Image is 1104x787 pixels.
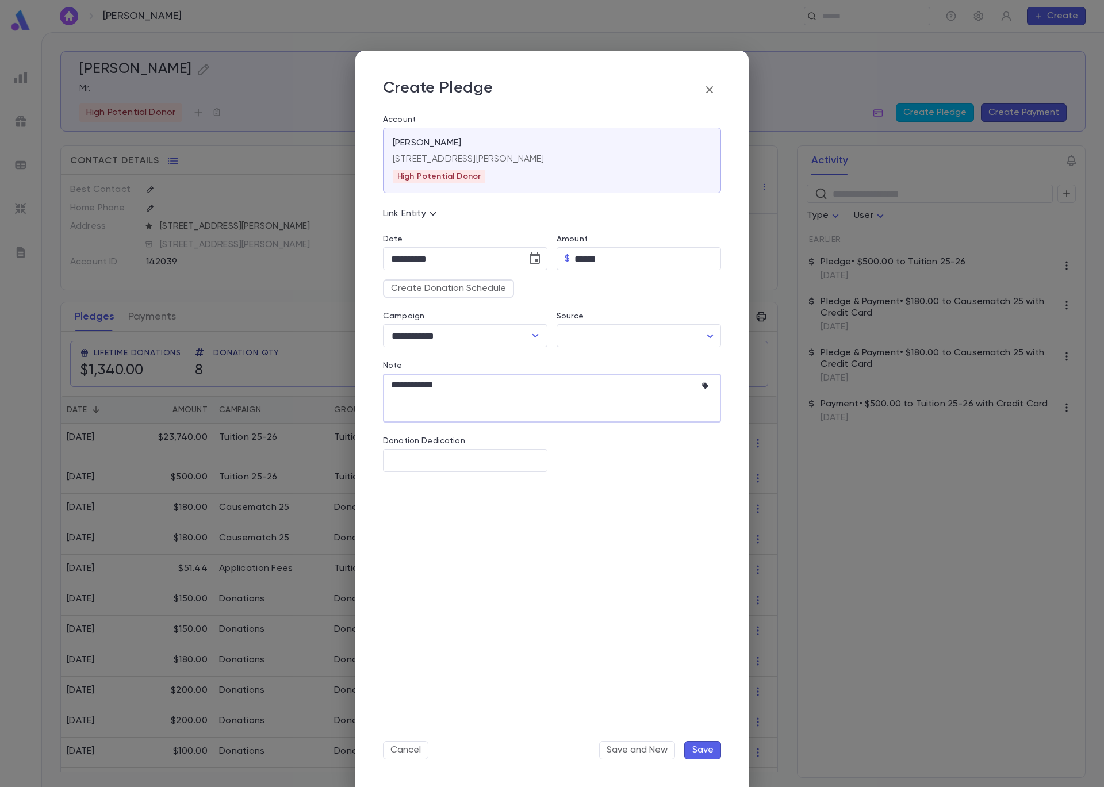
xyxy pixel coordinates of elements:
label: Date [383,235,547,244]
label: Campaign [383,312,424,321]
label: Account [383,115,721,124]
p: Create Pledge [383,78,493,101]
label: Amount [557,235,588,244]
label: Donation Dedication [383,436,465,446]
p: [STREET_ADDRESS][PERSON_NAME] [393,153,711,165]
button: Cancel [383,741,428,759]
label: Source [557,312,584,321]
button: Save [684,741,721,759]
p: [PERSON_NAME] [393,137,461,149]
button: Save and New [599,741,675,759]
div: ​ [557,325,721,347]
p: Link Entity [383,207,440,221]
button: Choose date, selected date is Sep 3, 2025 [523,247,546,270]
label: Note [383,361,402,370]
button: Create Donation Schedule [383,279,514,298]
span: High Potential Donor [393,172,485,181]
p: $ [565,253,570,264]
button: Open [527,328,543,344]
